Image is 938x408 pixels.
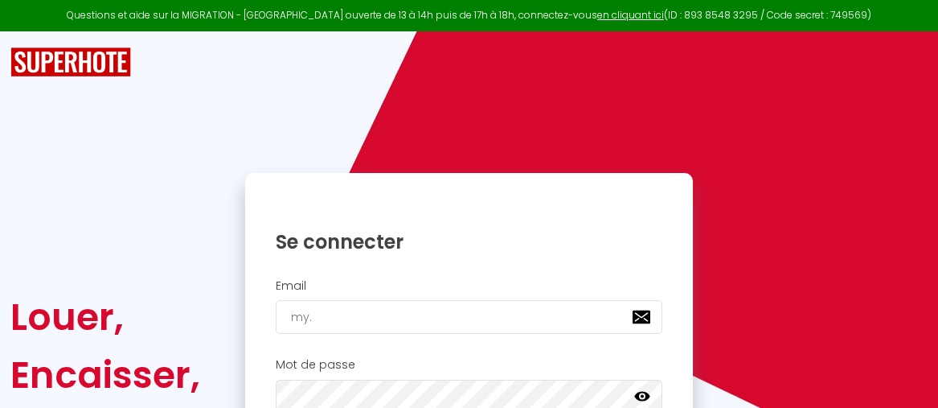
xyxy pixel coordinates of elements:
div: Encaisser, [10,346,200,404]
h2: Mot de passe [276,358,662,372]
h1: Se connecter [276,229,662,254]
input: Ton Email [276,300,662,334]
a: en cliquant ici [597,8,664,22]
div: Louer, [10,288,200,346]
img: SuperHote logo [10,47,131,77]
h2: Email [276,279,662,293]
